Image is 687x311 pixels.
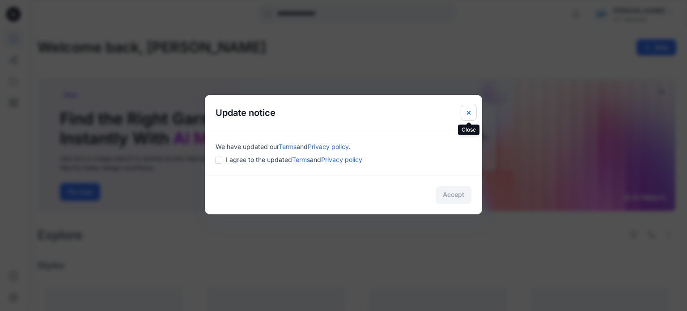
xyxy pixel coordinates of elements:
h5: Update notice [205,95,286,131]
a: Terms [279,143,297,150]
a: Privacy policy [321,156,362,163]
a: Terms [292,156,310,163]
span: and [297,143,308,150]
div: We have updated our . [216,142,471,151]
span: and [310,156,321,163]
span: I agree to the updated [226,155,362,164]
button: Close [461,105,477,121]
a: Privacy policy [308,143,348,150]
